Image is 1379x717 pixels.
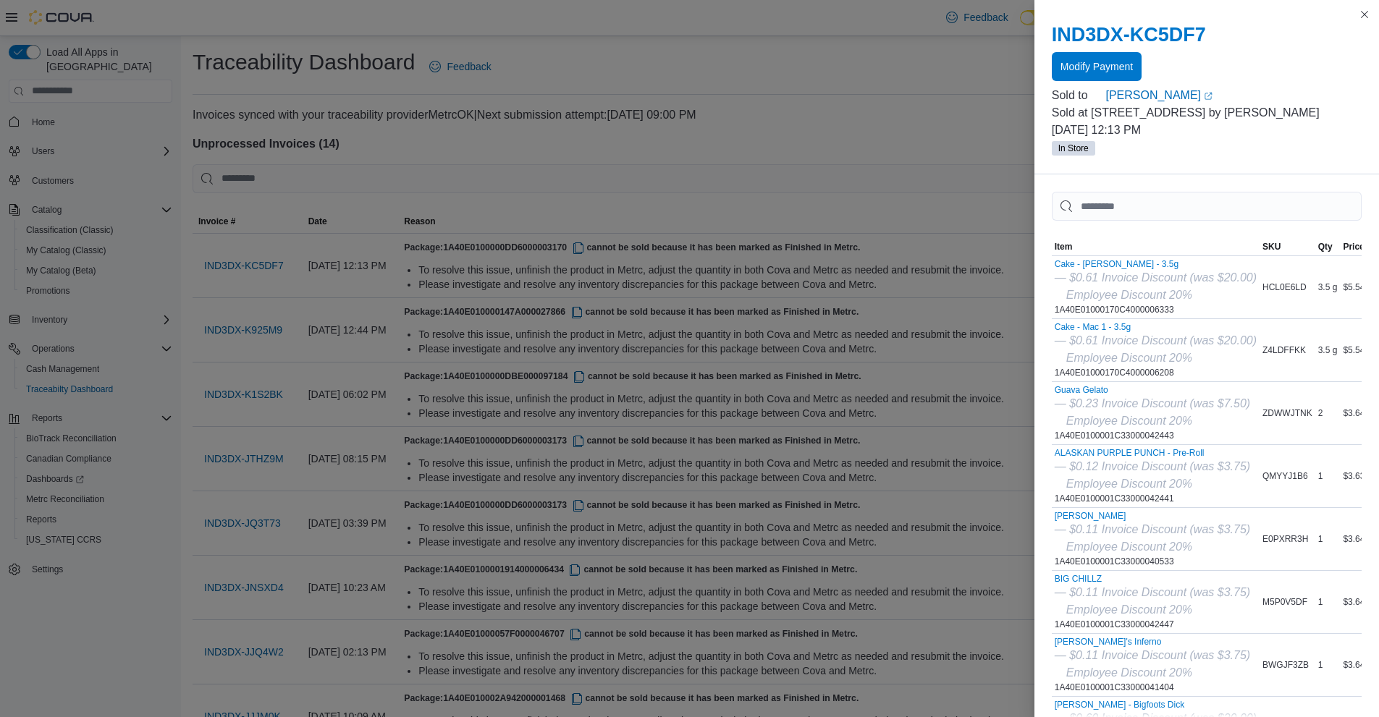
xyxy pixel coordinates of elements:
div: 1 [1315,656,1341,674]
button: Item [1052,238,1260,255]
div: — $0.11 Invoice Discount (was $3.75) [1055,584,1250,601]
button: Cake - [PERSON_NAME] - 3.5g [1055,259,1257,269]
div: $3.64 [1340,404,1375,422]
span: In Store [1058,142,1089,155]
div: 1A40E0100001C33000041404 [1055,637,1250,693]
div: 1A40E0100001C33000042443 [1055,385,1250,441]
span: In Store [1052,141,1095,156]
span: QMYYJ1B6 [1262,470,1308,482]
div: 1A40E0100001C33000042441 [1055,448,1250,504]
i: Employee Discount 20% [1066,289,1192,301]
div: 3.5 g [1315,279,1341,296]
button: Guava Gelato [1055,385,1250,395]
span: E0PXRR3H [1262,533,1308,545]
span: SKU [1262,241,1281,253]
button: ALASKAN PURPLE PUNCH - Pre-Roll [1055,448,1250,458]
button: [PERSON_NAME] - Bigfoots Dick [1055,700,1257,710]
div: 1A40E01000170C4000006333 [1055,259,1257,315]
div: $3.64 [1340,656,1375,674]
div: 1 [1315,530,1341,548]
button: BIG CHILLZ [1055,574,1250,584]
span: Z4LDFFKK [1262,344,1306,356]
button: SKU [1260,238,1315,255]
h2: IND3DX-KC5DF7 [1052,23,1362,46]
div: $3.63 [1340,467,1375,485]
div: Sold to [1052,87,1103,104]
i: Employee Discount 20% [1066,478,1192,490]
div: $3.64 [1340,530,1375,548]
div: — $0.12 Invoice Discount (was $3.75) [1055,458,1250,475]
button: Qty [1315,238,1341,255]
div: — $0.61 Invoice Discount (was $20.00) [1055,332,1257,349]
div: $5.54/g [1340,279,1375,296]
div: 1A40E01000170C4000006208 [1055,322,1257,378]
div: — $0.11 Invoice Discount (was $3.75) [1055,521,1250,538]
i: Employee Discount 20% [1066,540,1192,553]
button: [PERSON_NAME]'s Inferno [1055,637,1250,647]
span: Qty [1318,241,1333,253]
div: 1A40E0100001C33000042447 [1055,574,1250,630]
span: Price [1343,241,1364,253]
i: Employee Discount 20% [1066,603,1192,616]
span: Modify Payment [1060,59,1133,74]
a: [PERSON_NAME]External link [1105,87,1362,104]
div: — $0.23 Invoice Discount (was $7.50) [1055,395,1250,412]
button: Close this dialog [1356,6,1373,23]
div: $5.54/g [1340,341,1375,359]
p: Sold at [STREET_ADDRESS] by [PERSON_NAME] [1052,104,1362,122]
button: Modify Payment [1052,52,1142,81]
div: — $0.11 Invoice Discount (was $3.75) [1055,647,1250,664]
div: $3.64 [1340,593,1375,611]
input: This is a search bar. As you type, the results lower in the page will automatically filter. [1052,192,1362,221]
button: Price [1340,238,1375,255]
span: Item [1055,241,1073,253]
button: Cake - Mac 1 - 3.5g [1055,322,1257,332]
span: HCL0E6LD [1262,281,1307,293]
span: M5P0V5DF [1262,596,1307,608]
svg: External link [1204,92,1213,101]
div: 1 [1315,467,1341,485]
span: ZDWWJTNK [1262,407,1312,419]
span: BWGJF3ZB [1262,659,1309,671]
i: Employee Discount 20% [1066,415,1192,427]
div: 1 [1315,593,1341,611]
i: Employee Discount 20% [1066,352,1192,364]
div: 1A40E0100001C33000040533 [1055,511,1250,567]
div: 2 [1315,404,1341,422]
div: — $0.61 Invoice Discount (was $20.00) [1055,269,1257,287]
div: 3.5 g [1315,341,1341,359]
p: [DATE] 12:13 PM [1052,122,1362,139]
i: Employee Discount 20% [1066,666,1192,679]
button: [PERSON_NAME] [1055,511,1250,521]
